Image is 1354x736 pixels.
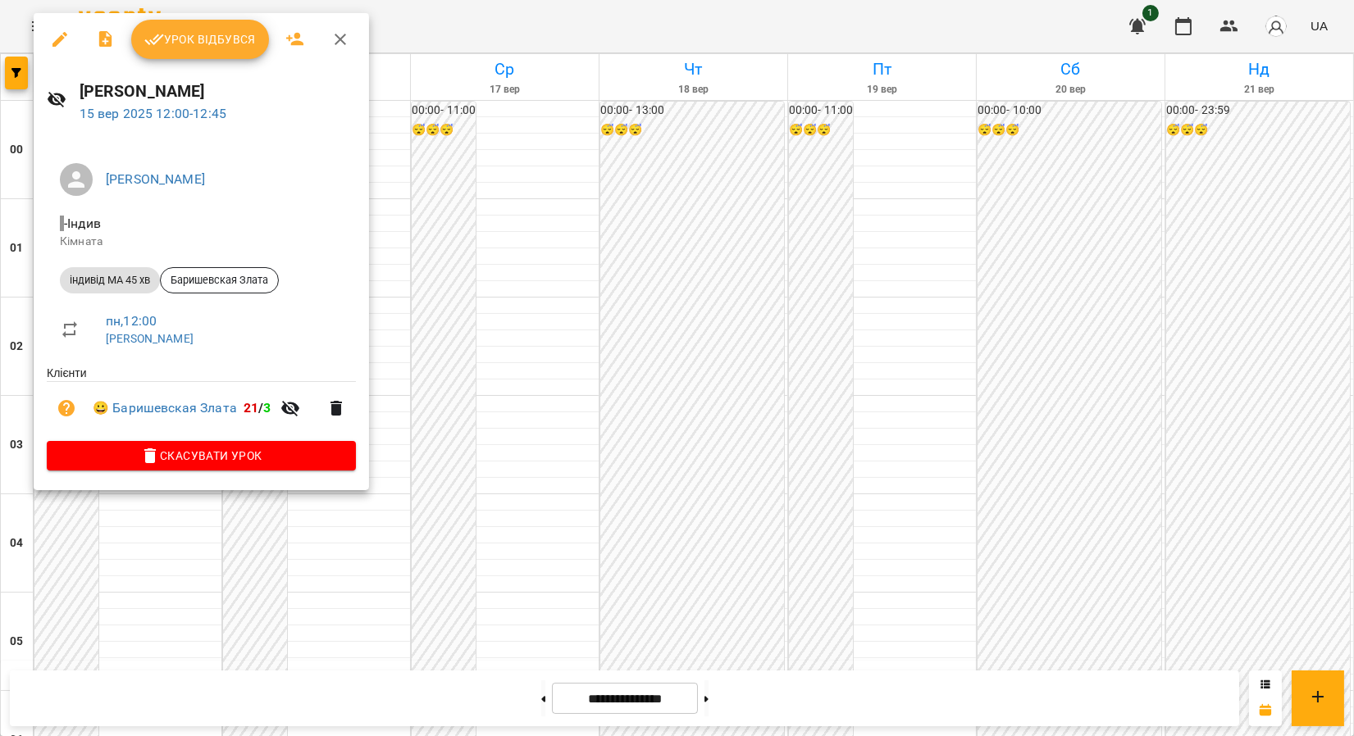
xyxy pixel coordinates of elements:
span: індивід МА 45 хв [60,273,160,288]
button: Візит ще не сплачено. Додати оплату? [47,388,86,428]
b: / [244,400,271,416]
p: Кімната [60,234,343,250]
span: Баришевская Злата [161,273,278,288]
span: Скасувати Урок [60,446,343,466]
a: 😀 Баришевская Злата [93,398,237,418]
a: 15 вер 2025 12:00-12:45 [80,106,226,121]
h6: [PERSON_NAME] [80,79,356,104]
div: Баришевская Злата [160,267,279,293]
span: - Індив [60,216,104,231]
button: Скасувати Урок [47,441,356,470]
span: 21 [244,400,258,416]
a: пн , 12:00 [106,313,157,329]
ul: Клієнти [47,365,356,441]
a: [PERSON_NAME] [106,332,194,345]
a: [PERSON_NAME] [106,171,205,187]
span: 3 [263,400,271,416]
span: Урок відбувся [144,30,256,49]
button: Урок відбувся [131,20,269,59]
